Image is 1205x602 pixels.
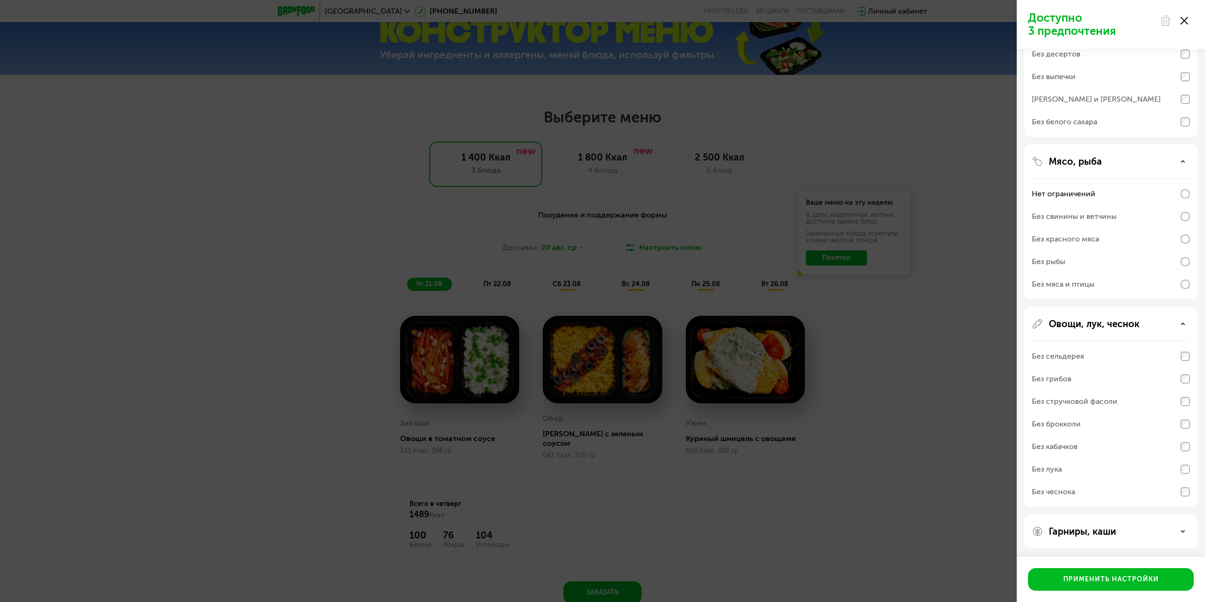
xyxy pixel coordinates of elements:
div: Без свинины и ветчины [1032,211,1117,222]
div: Без брокколи [1032,418,1081,430]
div: Без грибов [1032,373,1071,385]
div: Без красного мяса [1032,233,1099,245]
div: Без стручковой фасоли [1032,396,1117,407]
div: Без сельдерея [1032,351,1084,362]
div: Без выпечки [1032,71,1076,82]
div: [PERSON_NAME] и [PERSON_NAME] [1032,94,1161,105]
p: Доступно 3 предпочтения [1028,11,1154,38]
div: Без чеснока [1032,486,1075,498]
p: Гарниры, каши [1049,526,1116,537]
div: Без рыбы [1032,256,1065,267]
div: Без мяса и птицы [1032,279,1094,290]
div: Нет ограничений [1032,188,1095,200]
div: Применить настройки [1063,575,1159,584]
div: Без десертов [1032,48,1080,60]
p: Мясо, рыба [1049,156,1102,167]
div: Без кабачков [1032,441,1077,452]
button: Применить настройки [1028,568,1194,591]
div: Без лука [1032,464,1062,475]
p: Овощи, лук, чеснок [1049,318,1140,329]
div: Без белого сахара [1032,116,1097,128]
